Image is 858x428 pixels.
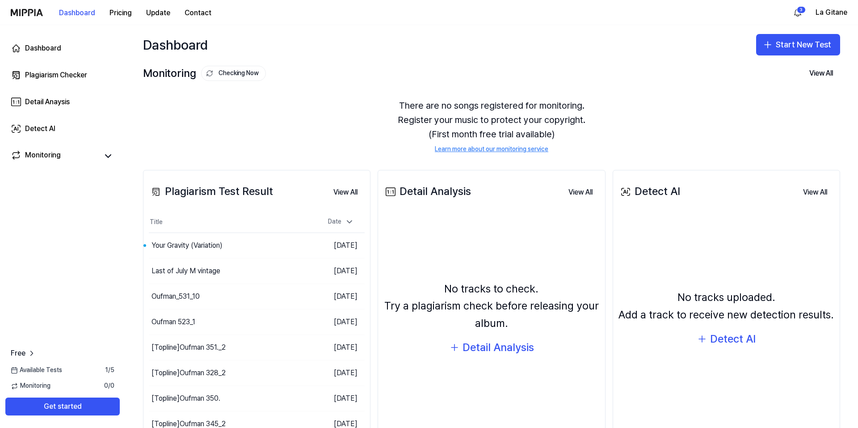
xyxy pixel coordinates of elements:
[151,240,223,251] div: Your Gravity (Variation)
[792,7,803,18] img: 알림
[105,366,114,375] span: 1 / 5
[311,309,365,335] td: [DATE]
[143,34,208,55] div: Dashboard
[561,183,600,201] button: View All
[5,64,120,86] a: Plagiarism Checker
[710,331,756,347] div: Detect AI
[177,4,219,22] button: Contact
[5,38,120,59] a: Dashboard
[5,118,120,140] a: Detect AI
[311,386,365,411] td: [DATE]
[11,150,98,162] a: Monitoring
[796,182,834,201] a: View All
[324,215,357,229] div: Date
[326,182,365,201] a: View All
[151,368,226,378] div: [Topline] Oufman 328_2
[11,348,25,359] span: Free
[25,123,55,134] div: Detect AI
[151,291,200,302] div: Oufman_531_10
[139,4,177,22] button: Update
[449,339,534,356] button: Detail Analysis
[561,182,600,201] a: View All
[149,212,311,233] th: Title
[383,280,599,332] div: No tracks to check. Try a plagiarism check before releasing your album.
[797,6,806,13] div: 3
[52,4,102,22] button: Dashboard
[756,34,840,55] button: Start New Test
[201,66,266,81] button: Checking Now
[311,335,365,360] td: [DATE]
[816,7,847,18] button: La Gitane
[25,97,70,107] div: Detail Anaysis
[143,65,266,82] div: Monitoring
[618,183,680,200] div: Detect AI
[5,91,120,113] a: Detail Anaysis
[151,266,220,276] div: Last of July M vintage
[311,360,365,386] td: [DATE]
[151,317,195,327] div: Oufman 523_1
[326,183,365,201] button: View All
[104,381,114,390] span: 0 / 0
[143,88,840,165] div: There are no songs registered for monitoring. Register your music to protect your copyright. (Fir...
[383,183,471,200] div: Detail Analysis
[149,183,273,200] div: Plagiarism Test Result
[11,348,36,359] a: Free
[25,43,61,54] div: Dashboard
[139,0,177,25] a: Update
[463,339,534,356] div: Detail Analysis
[151,342,226,353] div: [Topline] Oufman 351._2
[697,331,756,347] button: Detect AI
[11,9,43,16] img: logo
[25,70,87,81] div: Plagiarism Checker
[102,4,139,22] button: Pricing
[618,289,834,323] div: No tracks uploaded. Add a track to receive new detection results.
[311,233,365,258] td: [DATE]
[25,150,61,162] div: Monitoring
[311,258,365,284] td: [DATE]
[151,393,220,404] div: [Topline] Oufman 350.
[311,284,365,309] td: [DATE]
[791,5,805,20] button: 알림3
[435,145,548,154] a: Learn more about our monitoring service
[802,64,840,82] button: View All
[796,183,834,201] button: View All
[11,381,50,390] span: Monitoring
[5,398,120,415] button: Get started
[11,366,62,375] span: Available Tests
